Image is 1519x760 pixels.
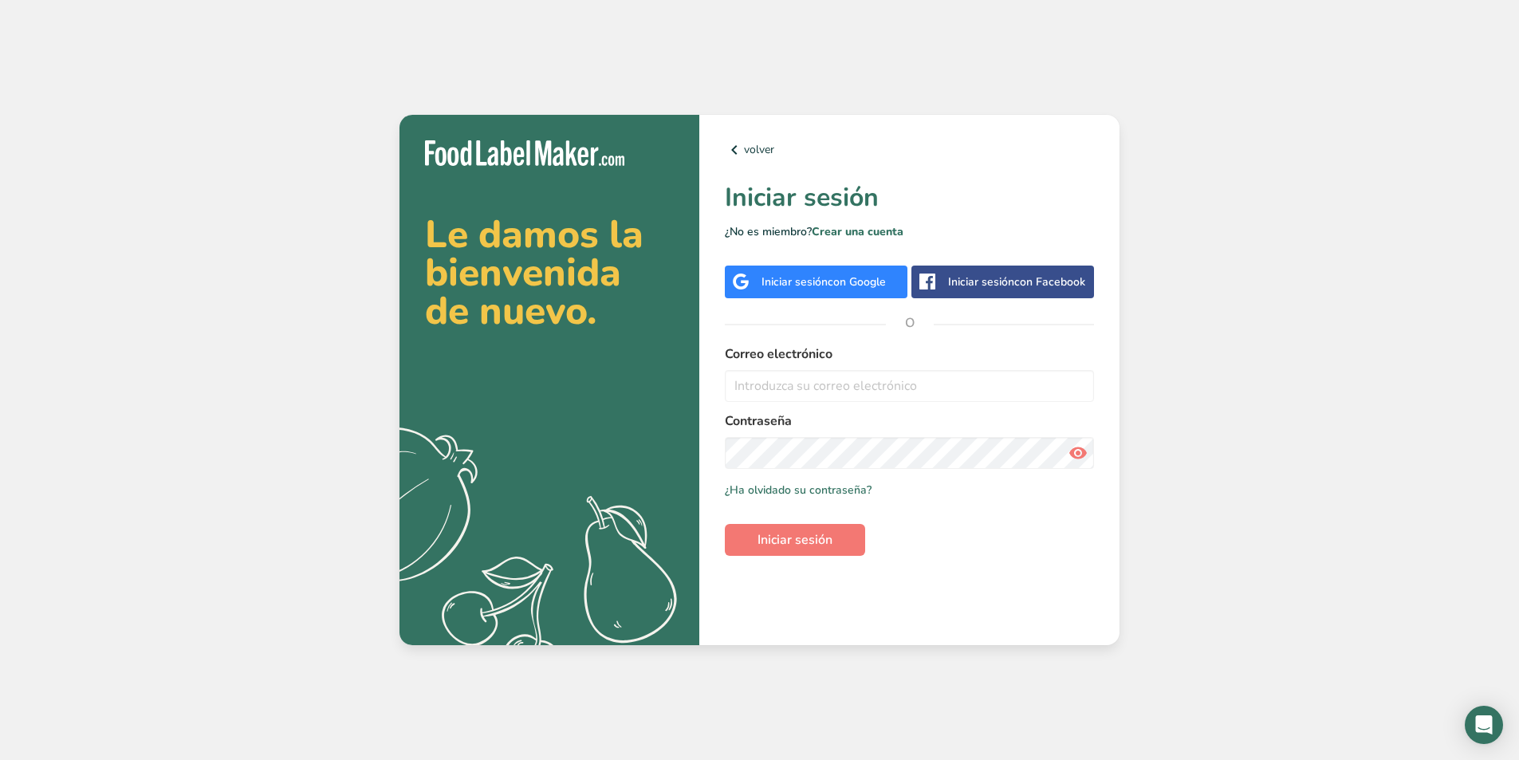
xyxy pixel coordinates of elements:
[948,274,1085,290] div: Iniciar sesión
[886,299,934,347] span: O
[725,524,865,556] button: Iniciar sesión
[761,274,886,290] div: Iniciar sesión
[425,140,624,167] img: Food Label Maker
[1014,274,1085,289] span: con Facebook
[725,223,1094,240] p: ¿No es miembro?
[758,530,832,549] span: Iniciar sesión
[812,224,903,239] a: Crear una cuenta
[725,179,1094,217] h1: Iniciar sesión
[1465,706,1503,744] div: Open Intercom Messenger
[725,370,1094,402] input: Introduzca su correo electrónico
[425,215,674,330] h2: Le damos la bienvenida de nuevo.
[725,412,1094,431] label: Contraseña
[725,140,1094,159] a: volver
[725,482,872,498] a: ¿Ha olvidado su contraseña?
[725,345,1094,364] label: Correo electrónico
[828,274,886,289] span: con Google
